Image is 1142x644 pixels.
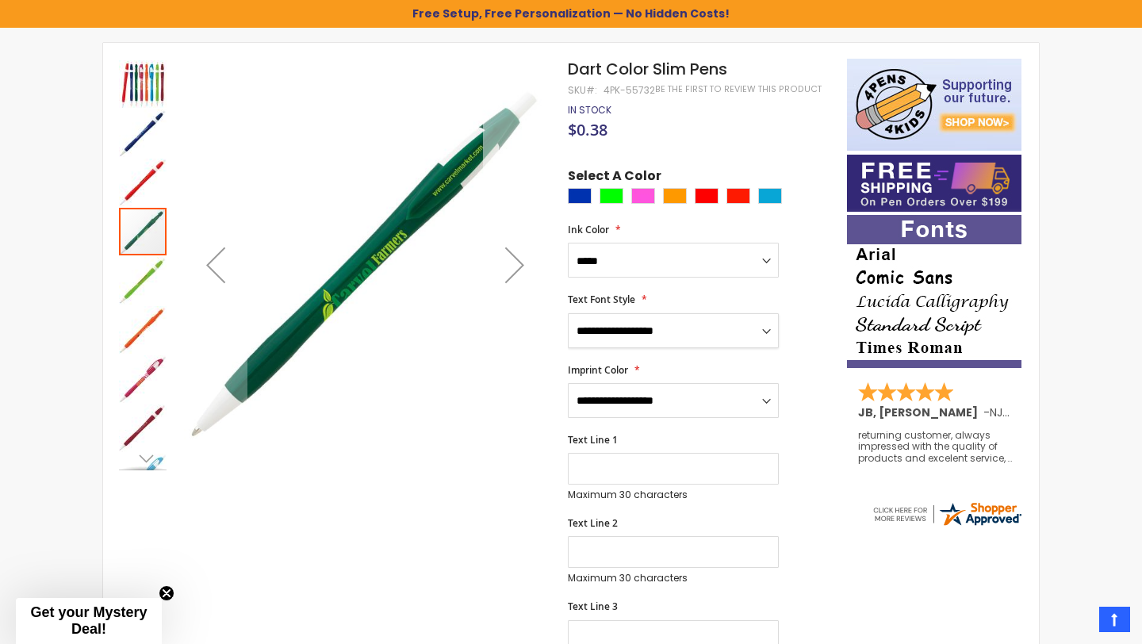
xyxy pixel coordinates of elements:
[847,59,1021,151] img: 4pens 4 kids
[119,257,167,305] img: Dart Color Slim Pens
[600,188,623,204] div: Lime Green
[119,355,167,403] img: Dart Color Slim Pens
[483,59,546,470] div: Next
[568,167,661,189] span: Select A Color
[568,119,607,140] span: $0.38
[568,433,618,447] span: Text Line 1
[159,585,174,601] button: Close teaser
[871,500,1023,528] img: 4pens.com widget logo
[568,188,592,204] div: Blue
[119,403,168,452] div: Dart Color Slim Pens
[119,109,167,157] img: Dart Color Slim Pens
[568,103,611,117] span: In stock
[568,572,779,585] p: Maximum 30 characters
[568,293,635,306] span: Text Font Style
[119,159,167,206] img: Dart Color Slim Pens
[695,188,719,204] div: Red
[990,404,1010,420] span: NJ
[119,305,168,354] div: Dart Color Slim Pens
[119,60,167,108] img: Dart Color Slim Pens
[119,255,168,305] div: Dart Color Slim Pens
[847,155,1021,212] img: Free shipping on orders over $199
[631,188,655,204] div: Pink
[758,188,782,204] div: Turquoise
[726,188,750,204] div: Bright Red
[119,354,168,403] div: Dart Color Slim Pens
[30,604,147,637] span: Get your Mystery Deal!
[119,306,167,354] img: Dart Color Slim Pens
[16,598,162,644] div: Get your Mystery Deal!Close teaser
[871,518,1023,531] a: 4pens.com certificate URL
[568,363,628,377] span: Imprint Color
[119,447,167,470] div: Next
[983,404,1121,420] span: - ,
[119,206,168,255] div: Dart Color Slim Pens
[568,516,618,530] span: Text Line 2
[184,82,546,444] img: Dart Color Slim Pens
[568,489,779,501] p: Maximum 30 characters
[858,404,983,420] span: JB, [PERSON_NAME]
[119,404,167,452] img: Dart Color Slim Pens
[604,84,655,97] div: 4pk-55732
[655,83,822,95] a: Be the first to review this product
[119,59,168,108] div: Dart Color Slim Pens
[184,59,247,470] div: Previous
[663,188,687,204] div: Orange
[568,223,609,236] span: Ink Color
[568,83,597,97] strong: SKU
[568,58,727,80] span: Dart Color Slim Pens
[1011,601,1142,644] iframe: Google Customer Reviews
[119,108,168,157] div: Dart Color Slim Pens
[568,104,611,117] div: Availability
[847,215,1021,368] img: font-personalization-examples
[568,600,618,613] span: Text Line 3
[119,157,168,206] div: Dart Color Slim Pens
[858,430,1012,464] div: returning customer, always impressed with the quality of products and excelent service, will retu...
